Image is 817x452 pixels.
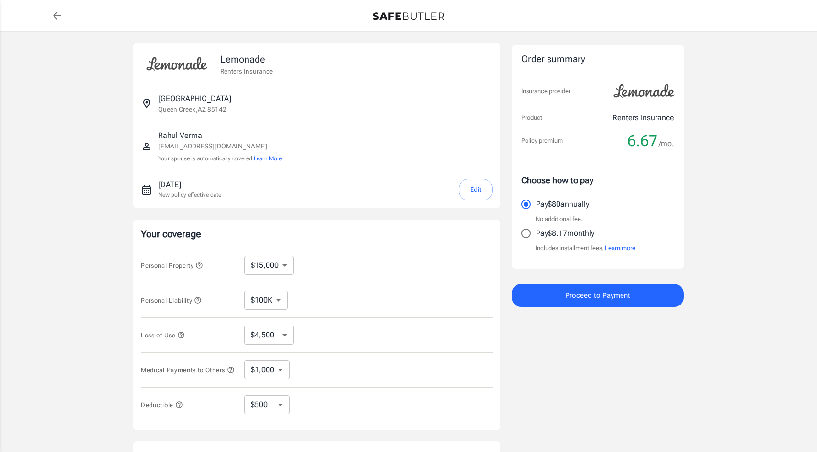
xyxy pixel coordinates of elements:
img: Lemonade [141,51,213,77]
p: [DATE] [158,179,221,190]
img: Back to quotes [373,12,444,20]
p: Choose how to pay [521,174,674,187]
span: Proceed to Payment [565,289,630,302]
p: Rahul Verma [158,130,282,141]
p: Includes installment fees. [536,243,635,253]
p: Your coverage [141,227,493,241]
button: Learn more [605,243,635,253]
a: back to quotes [47,6,66,25]
span: Medical Payments to Others [141,367,235,374]
button: Medical Payments to Others [141,364,235,376]
p: Queen Creek , AZ 85142 [158,105,226,114]
div: Order summary [521,53,674,66]
span: 6.67 [627,131,657,150]
p: [GEOGRAPHIC_DATA] [158,93,231,105]
button: Proceed to Payment [512,284,684,307]
svg: Insured address [141,98,152,109]
p: Lemonade [220,52,273,66]
p: [EMAIL_ADDRESS][DOMAIN_NAME] [158,141,282,151]
p: New policy effective date [158,190,221,199]
p: Pay $80 annually [536,199,589,210]
p: Insurance provider [521,86,570,96]
button: Learn More [254,154,282,163]
span: Personal Property [141,262,203,269]
svg: New policy start date [141,184,152,196]
p: Pay $8.17 monthly [536,228,594,239]
p: No additional fee. [536,214,583,224]
span: Loss of Use [141,332,185,339]
p: Your spouse is automatically covered. [158,154,282,163]
span: Personal Liability [141,297,202,304]
button: Loss of Use [141,329,185,341]
p: Product [521,113,542,123]
button: Deductible [141,399,183,410]
img: Lemonade [608,78,680,105]
span: /mo. [659,137,674,150]
span: Deductible [141,401,183,409]
svg: Insured person [141,141,152,152]
button: Personal Liability [141,294,202,306]
p: Policy premium [521,136,563,146]
button: Personal Property [141,260,203,271]
p: Renters Insurance [613,112,674,124]
p: Renters Insurance [220,66,273,76]
button: Edit [459,179,493,200]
